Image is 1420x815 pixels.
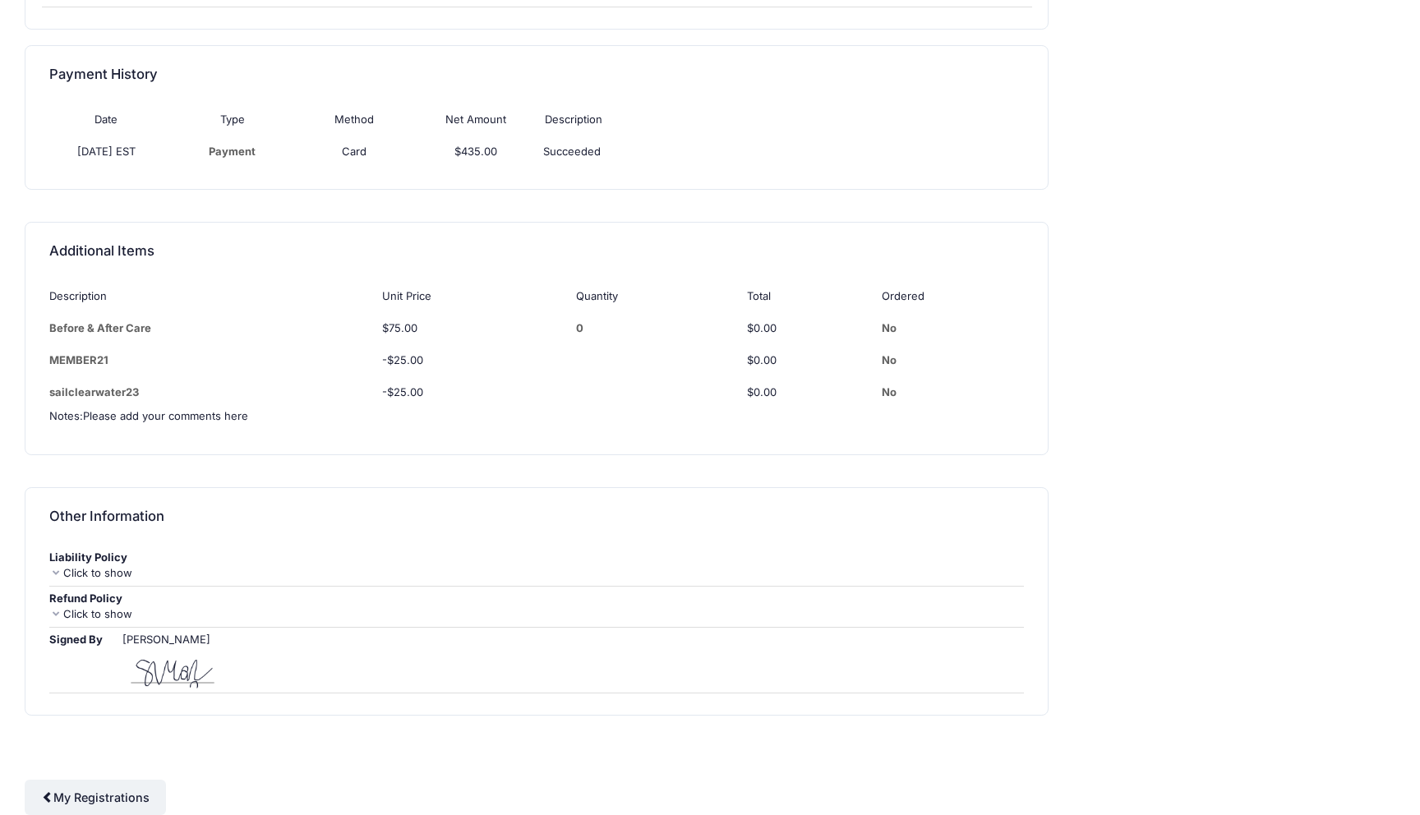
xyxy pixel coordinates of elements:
[122,647,223,688] img: 01o7D80uI+wAAAABJRU5ErkJggg==
[874,280,1024,312] th: Ordered
[293,104,415,136] th: Method
[375,312,568,344] td: $75.00
[49,280,374,312] th: Description
[122,632,223,648] div: [PERSON_NAME]
[49,493,164,540] h4: Other Information
[49,408,1024,432] td: Notes:
[171,104,293,136] th: Type
[568,280,739,312] th: Quantity
[537,136,902,168] td: Succeeded
[739,344,874,376] td: $0.00
[739,376,874,408] td: $0.00
[415,104,537,136] th: Net Amount
[49,550,1024,566] div: Liability Policy
[171,136,293,168] td: Payment
[49,312,374,344] td: Before & After Care
[576,320,731,337] div: 0
[375,280,568,312] th: Unit Price
[49,344,374,376] td: MEMBER21
[49,606,1024,623] div: Click to show
[415,136,537,168] td: $435.00
[83,408,248,425] div: Click Pencil to edit...
[882,384,1024,401] div: No
[375,344,568,376] td: -$25.00
[375,376,568,408] td: -$25.00
[49,376,374,408] td: sailclearwater23
[882,320,1024,337] div: No
[49,565,1024,582] div: Click to show
[882,352,1024,369] div: No
[293,136,415,168] td: Card
[25,780,166,815] a: My Registrations
[739,280,874,312] th: Total
[537,104,902,136] th: Description
[49,228,154,275] h4: Additional Items
[49,52,158,99] h4: Payment History
[49,591,1024,607] div: Refund Policy
[49,632,119,648] div: Signed By
[739,312,874,344] td: $0.00
[49,136,171,168] td: [DATE] EST
[49,104,171,136] th: Date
